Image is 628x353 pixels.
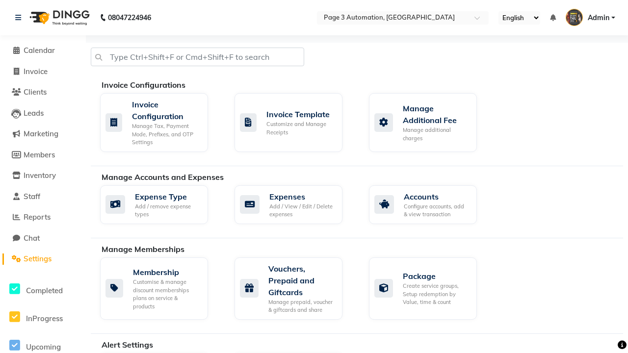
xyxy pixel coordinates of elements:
a: PackageCreate service groups, Setup redemption by Value, time & count [369,257,489,320]
span: Calendar [24,46,55,55]
a: Clients [2,87,83,98]
div: Expenses [269,191,335,202]
span: Chat [24,233,40,243]
span: InProgress [26,314,63,323]
a: Staff [2,191,83,202]
a: Leads [2,108,83,119]
div: Membership [133,266,200,278]
span: Invoice [24,67,48,76]
a: MembershipCustomise & manage discount memberships plans on service & products [100,257,220,320]
div: Manage prepaid, voucher & giftcards and share [268,298,335,314]
img: Admin [566,9,583,26]
span: Reports [24,212,51,222]
a: Reports [2,212,83,223]
div: Manage Additional Fee [403,102,469,126]
div: Create service groups, Setup redemption by Value, time & count [403,282,469,306]
div: Manage additional charges [403,126,469,142]
div: Invoice Configuration [132,99,200,122]
img: logo [25,4,92,31]
a: Expense TypeAdd / remove expense types [100,185,220,224]
div: Package [403,270,469,282]
a: Invoice ConfigurationManage Tax, Payment Mode, Prefixes, and OTP Settings [100,93,220,152]
a: Invoice TemplateCustomize and Manage Receipts [235,93,354,152]
span: Marketing [24,129,58,138]
a: Inventory [2,170,83,181]
b: 08047224946 [108,4,151,31]
div: Customize and Manage Receipts [266,120,335,136]
div: Add / View / Edit / Delete expenses [269,202,335,219]
a: Settings [2,253,83,265]
span: Inventory [24,171,56,180]
div: Configure accounts, add & view transaction [404,202,469,219]
span: Staff [24,192,40,201]
span: Members [24,150,55,159]
a: Marketing [2,128,83,140]
div: Accounts [404,191,469,202]
a: Manage Additional FeeManage additional charges [369,93,489,152]
span: Settings [24,254,52,263]
div: Vouchers, Prepaid and Giftcards [268,263,335,298]
a: ExpensesAdd / View / Edit / Delete expenses [235,185,354,224]
span: Admin [588,13,609,23]
span: Upcoming [26,342,61,352]
div: Manage Tax, Payment Mode, Prefixes, and OTP Settings [132,122,200,147]
div: Expense Type [135,191,200,202]
span: Completed [26,286,63,295]
a: Members [2,150,83,161]
a: AccountsConfigure accounts, add & view transaction [369,185,489,224]
a: Vouchers, Prepaid and GiftcardsManage prepaid, voucher & giftcards and share [235,257,354,320]
div: Customise & manage discount memberships plans on service & products [133,278,200,310]
a: Invoice [2,66,83,77]
div: Invoice Template [266,108,335,120]
input: Type Ctrl+Shift+F or Cmd+Shift+F to search [91,48,304,66]
span: Clients [24,87,47,97]
a: Chat [2,233,83,244]
span: Leads [24,108,44,118]
div: Add / remove expense types [135,202,200,219]
a: Calendar [2,45,83,56]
